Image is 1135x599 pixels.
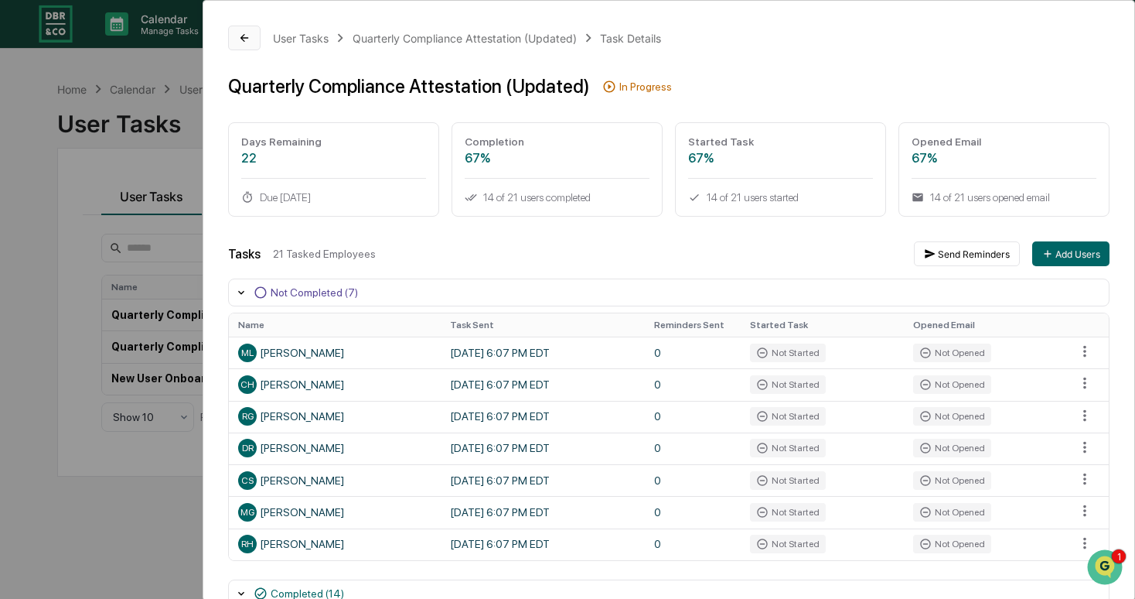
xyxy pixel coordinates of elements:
div: Not Started [750,471,826,490]
div: 14 of 21 users completed [465,191,649,204]
span: DR [242,443,254,454]
div: [PERSON_NAME] [238,471,431,490]
th: Opened Email [904,313,1067,337]
td: [DATE] 6:07 PM EDT [441,464,645,496]
div: Not Started [750,375,826,394]
div: Days Remaining [241,135,426,148]
div: Not Started [750,407,826,426]
div: Opened Email [912,135,1096,148]
div: 67% [465,151,649,166]
img: 1746055101610-c473b297-6a78-478c-a979-82029cc54cd1 [31,211,43,224]
td: [DATE] 6:07 PM EDT [441,368,645,400]
td: 0 [645,337,741,368]
a: 🔎Data Lookup [9,340,104,368]
td: 0 [645,433,741,464]
img: 1746055101610-c473b297-6a78-478c-a979-82029cc54cd1 [15,118,43,146]
span: • [128,252,134,265]
button: See all [240,169,281,187]
span: [PERSON_NAME] [48,211,125,223]
div: 67% [912,151,1096,166]
div: Not Opened [913,535,991,553]
img: 1751574470498-79e402a7-3db9-40a0-906f-966fe37d0ed6 [32,118,60,146]
div: Not Opened [913,471,991,490]
a: 🖐️Preclearance [9,310,106,338]
div: We're available if you need us! [70,134,213,146]
span: Pylon [154,384,187,395]
div: Due [DATE] [241,191,426,204]
span: Attestations [128,317,192,332]
div: Tasks [228,247,261,262]
div: Started Task [688,135,873,148]
span: MG [240,507,254,518]
a: 🗄️Attestations [106,310,198,338]
span: [DATE] [137,252,169,265]
div: 🗄️ [112,318,124,330]
span: RG [242,411,254,422]
td: 0 [645,368,741,400]
th: Started Task [741,313,904,337]
span: RH [241,539,254,549]
div: Not Started [750,439,826,457]
div: Quarterly Compliance Attestation (Updated) [228,75,590,98]
span: CS [241,475,254,486]
td: 0 [645,401,741,433]
div: [PERSON_NAME] [238,503,431,522]
div: Not Opened [913,503,991,522]
button: Add Users [1032,241,1109,266]
div: [PERSON_NAME] [238,344,431,362]
div: [PERSON_NAME] [238,407,431,426]
div: Completion [465,135,649,148]
div: Not Completed (7) [271,286,358,299]
span: [PERSON_NAME] [48,252,125,265]
td: 0 [645,496,741,528]
img: Jack Rasmussen [15,196,40,221]
div: 🖐️ [15,318,28,330]
button: Send Reminders [914,241,1020,266]
div: Not Opened [913,375,991,394]
div: 14 of 21 users started [688,191,873,204]
td: [DATE] 6:07 PM EDT [441,529,645,560]
div: [PERSON_NAME] [238,375,431,394]
span: [DATE] [137,211,169,223]
div: Not Started [750,535,826,553]
div: [PERSON_NAME] [238,439,431,457]
span: ML [241,347,254,358]
div: Not Started [750,344,826,362]
div: 67% [688,151,873,166]
th: Task Sent [441,313,645,337]
div: 14 of 21 users opened email [912,191,1096,204]
div: Not Opened [913,439,991,457]
div: Quarterly Compliance Attestation (Updated) [353,32,577,45]
th: Reminders Sent [645,313,741,337]
div: User Tasks [273,32,329,45]
div: 21 Tasked Employees [273,248,902,260]
div: Not Started [750,503,826,522]
p: How can we help? [15,33,281,57]
td: [DATE] 6:07 PM EDT [441,433,645,464]
td: [DATE] 6:07 PM EDT [441,337,645,368]
div: In Progress [619,80,672,93]
div: Not Opened [913,407,991,426]
span: CH [240,379,254,390]
div: 🔎 [15,347,28,360]
span: • [128,211,134,223]
td: 0 [645,529,741,560]
div: 22 [241,151,426,166]
div: Not Opened [913,344,991,362]
iframe: Open customer support [1086,548,1127,590]
img: Cece Ferraez [15,238,40,262]
td: [DATE] 6:07 PM EDT [441,496,645,528]
td: 0 [645,464,741,496]
span: Data Lookup [31,346,97,361]
a: Powered byPylon [109,383,187,395]
button: Start new chat [263,123,281,142]
span: Preclearance [31,317,100,332]
div: Past conversations [15,172,104,184]
td: [DATE] 6:07 PM EDT [441,401,645,433]
th: Name [229,313,441,337]
div: Start new chat [70,118,254,134]
div: Task Details [600,32,661,45]
div: [PERSON_NAME] [238,535,431,553]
